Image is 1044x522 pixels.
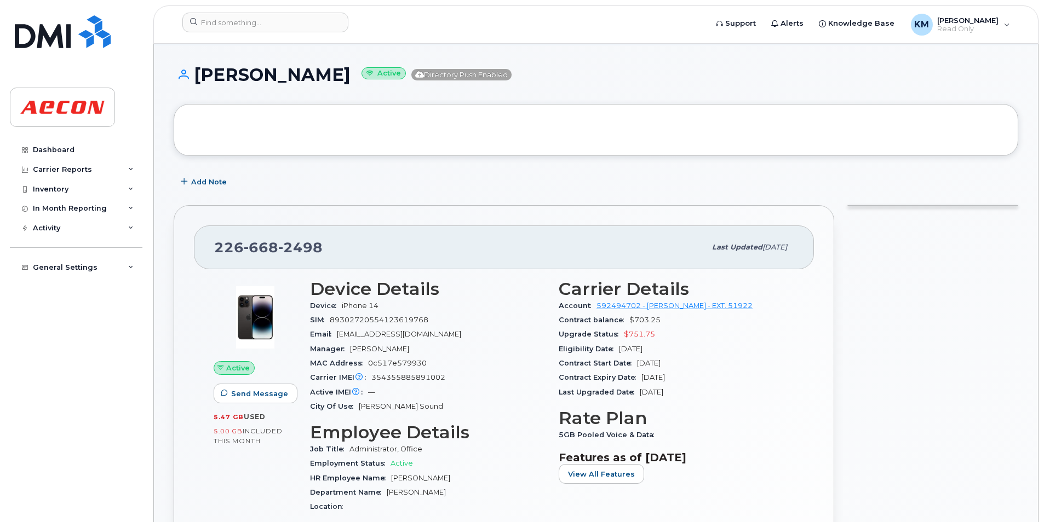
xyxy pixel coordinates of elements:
span: Contract Start Date [559,359,637,367]
button: View All Features [559,464,644,484]
span: Upgrade Status [559,330,624,338]
h3: Device Details [310,279,546,299]
span: View All Features [568,469,635,479]
span: SIM [310,316,330,324]
span: Alerts [781,18,804,29]
span: Knowledge Base [828,18,894,29]
span: $703.25 [629,316,661,324]
span: Support [725,18,756,29]
span: 354355885891002 [371,373,445,381]
span: Location [310,502,348,511]
span: Manager [310,345,350,353]
img: image20231002-3703462-njx0qo.jpeg [222,285,288,350]
button: Send Message [214,384,297,403]
span: 2498 [278,239,323,256]
span: [DATE] [641,373,665,381]
span: Eligibility Date [559,345,619,353]
span: 226 [214,239,323,256]
button: Add Note [174,172,236,192]
span: [PERSON_NAME] [391,474,450,482]
span: 89302720554123619768 [330,316,428,324]
span: 5.00 GB [214,427,243,435]
span: Email [310,330,337,338]
span: Last updated [712,243,762,251]
h3: Employee Details [310,422,546,442]
span: [DATE] [762,243,787,251]
a: 592494702 - [PERSON_NAME] - EXT. 51922 [596,301,753,310]
span: [DATE] [619,345,643,353]
span: [PERSON_NAME] Sound [359,402,443,410]
small: Active [362,67,406,80]
span: Device [310,301,342,310]
a: Knowledge Base [811,13,902,34]
span: included this month [214,427,283,445]
span: Contract Expiry Date [559,373,641,381]
span: Employment Status [310,459,391,467]
span: — [368,388,375,396]
input: Find something... [182,13,348,32]
a: Support [708,13,764,34]
span: 5.47 GB [214,413,244,421]
span: Active [391,459,413,467]
h1: [PERSON_NAME] [174,65,1018,84]
span: Department Name [310,488,387,496]
span: [PERSON_NAME] [937,16,999,25]
span: [PERSON_NAME] [350,345,409,353]
span: Carrier IMEI [310,373,371,381]
span: Contract balance [559,316,629,324]
span: Account [559,301,596,310]
span: Active [226,363,250,373]
span: Add Note [191,177,227,187]
span: [DATE] [637,359,661,367]
span: Read Only [937,25,999,33]
span: [DATE] [640,388,663,396]
h3: Features as of [DATE] [559,451,794,464]
span: Job Title [310,445,349,453]
h3: Rate Plan [559,408,794,428]
span: 5GB Pooled Voice & Data [559,431,659,439]
span: Administrator, Office [349,445,422,453]
span: used [244,413,266,421]
span: Last Upgraded Date [559,388,640,396]
div: Kezia Mathew [903,14,1018,36]
span: Send Message [231,388,288,399]
span: Directory Push Enabled [411,69,512,80]
span: iPhone 14 [342,301,378,310]
span: MAC Address [310,359,368,367]
h3: Carrier Details [559,279,794,299]
span: $751.75 [624,330,655,338]
a: Alerts [764,13,811,34]
span: [PERSON_NAME] [387,488,446,496]
span: City Of Use [310,402,359,410]
span: [EMAIL_ADDRESS][DOMAIN_NAME] [337,330,461,338]
span: HR Employee Name [310,474,391,482]
span: 668 [244,239,278,256]
span: 0c517e579930 [368,359,427,367]
span: Active IMEI [310,388,368,396]
span: KM [914,18,929,31]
